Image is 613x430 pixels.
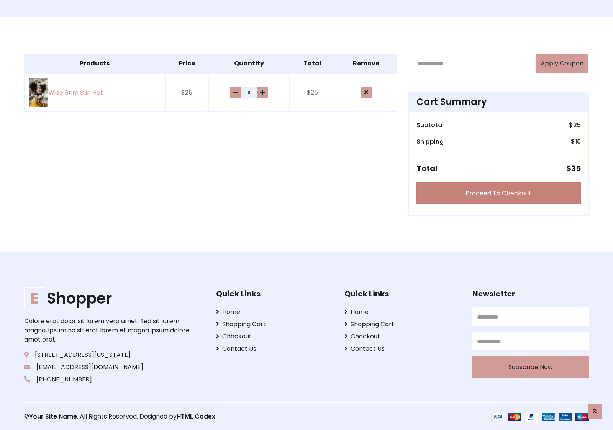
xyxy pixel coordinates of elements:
[289,54,336,74] th: Total
[216,320,333,329] a: Shopping Cart
[29,412,77,421] a: Your Site Name
[24,412,306,421] p: © . All Rights Reserved. Designed by
[536,54,588,73] button: Apply Coupon
[344,289,461,298] h5: Quick Links
[216,307,333,317] a: Home
[216,289,333,298] h5: Quick Links
[573,121,581,129] span: 25
[344,307,461,317] a: Home
[177,412,215,421] a: HTML Codex
[336,54,397,74] th: Remove
[165,54,208,74] th: Price
[216,332,333,341] a: Checkout
[472,356,589,378] button: Subscribe Now
[344,344,461,353] a: Contact Us
[571,163,581,174] span: 35
[24,317,192,344] p: Dolore erat dolor sit lorem vero amet. Sed sit lorem magna, ipsum no sit erat lorem et magna ipsu...
[24,289,192,307] h1: Shopper
[416,138,444,145] h6: Shipping
[472,289,589,298] h5: Newsletter
[24,287,45,309] span: E
[416,121,444,129] h6: Subtotal
[29,78,161,107] a: Wide Brim Sun Hat
[216,344,333,353] a: Contact Us
[344,332,461,341] a: Checkout
[24,289,192,307] a: EShopper
[289,73,336,112] td: $25
[569,121,581,129] h6: $
[165,73,208,112] td: $25
[24,350,192,360] p: [STREET_ADDRESS][US_STATE]
[566,164,581,173] h5: $
[344,320,461,329] a: Shopping Cart
[416,96,581,108] h4: Cart Summary
[24,375,192,384] p: [PHONE_NUMBER]
[25,54,166,74] th: Products
[24,363,192,372] p: [EMAIL_ADDRESS][DOMAIN_NAME]
[571,138,581,145] h6: $
[208,54,289,74] th: Quantity
[575,137,581,146] span: 10
[416,182,581,204] a: Proceed To Checkout
[416,164,438,173] h5: Total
